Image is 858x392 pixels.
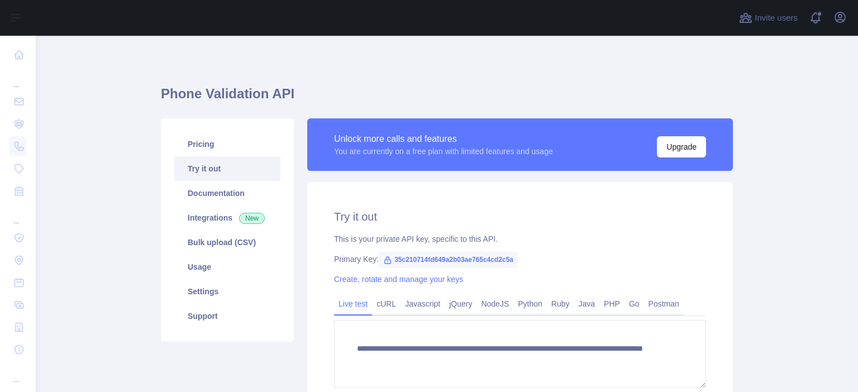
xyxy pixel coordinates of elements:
[334,209,706,224] h2: Try it out
[174,205,280,230] a: Integrations New
[174,255,280,279] a: Usage
[9,67,27,89] div: ...
[625,295,644,313] a: Go
[372,295,401,313] a: cURL
[174,230,280,255] a: Bulk upload (CSV)
[755,12,798,25] span: Invite users
[174,304,280,328] a: Support
[334,254,706,265] div: Primary Key:
[737,9,800,27] button: Invite users
[334,233,706,245] div: This is your private API key, specific to this API.
[9,203,27,226] div: ...
[445,295,476,313] a: jQuery
[9,362,27,384] div: ...
[476,295,513,313] a: NodeJS
[161,85,733,112] h1: Phone Validation API
[513,295,547,313] a: Python
[334,275,463,284] a: Create, rotate and manage your keys
[547,295,574,313] a: Ruby
[239,213,265,224] span: New
[174,132,280,156] a: Pricing
[174,181,280,205] a: Documentation
[644,295,684,313] a: Postman
[599,295,625,313] a: PHP
[174,156,280,181] a: Try it out
[334,132,553,146] div: Unlock more calls and features
[657,136,706,157] button: Upgrade
[334,146,553,157] div: You are currently on a free plan with limited features and usage
[334,295,372,313] a: Live test
[574,295,600,313] a: Java
[174,279,280,304] a: Settings
[379,251,518,268] span: 35c210714fd649a2b03ae765c4cd2c5a
[401,295,445,313] a: Javascript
